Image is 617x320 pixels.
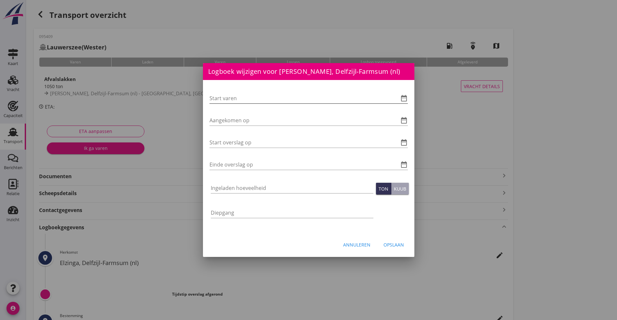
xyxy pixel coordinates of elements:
input: Einde overslag op [209,159,390,170]
input: Start varen [209,93,390,103]
div: Annuleren [343,241,370,248]
button: Opslaan [378,239,409,250]
div: Ton [379,185,388,192]
div: Kuub [394,185,406,192]
div: Logboek wijzigen voor [PERSON_NAME], Delfzijl-Farmsum (nl) [203,63,414,80]
i: date_range [400,94,408,102]
input: Ingeladen hoeveelheid [211,183,373,193]
input: Diepgang [211,207,373,218]
button: Annuleren [338,239,376,250]
i: date_range [400,139,408,146]
i: date_range [400,161,408,168]
i: date_range [400,116,408,124]
div: Opslaan [383,241,404,248]
input: Aangekomen op [209,115,390,126]
button: Kuub [391,183,409,194]
button: Ton [376,183,391,194]
input: Start overslag op [209,137,390,148]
